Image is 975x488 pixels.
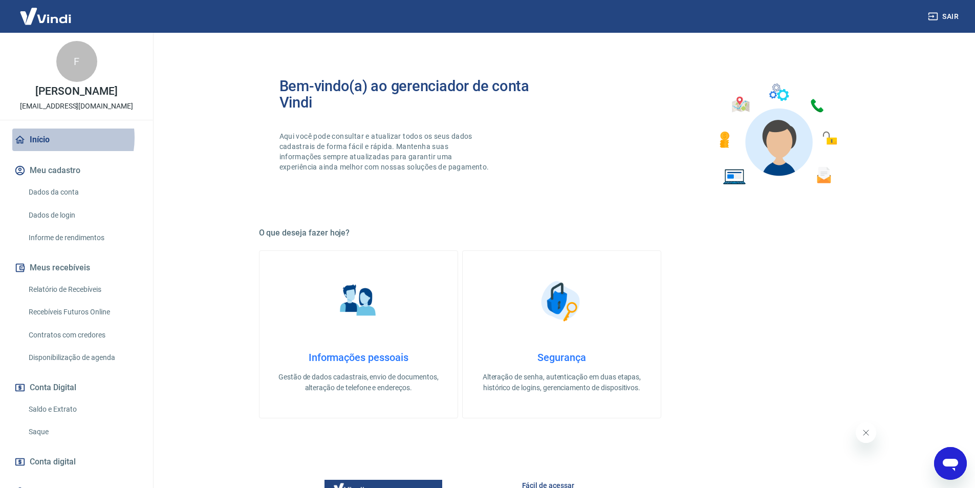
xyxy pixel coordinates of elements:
[479,351,644,364] h4: Segurança
[479,372,644,393] p: Alteração de senha, autenticação em duas etapas, histórico de logins, gerenciamento de dispositivos.
[276,372,441,393] p: Gestão de dados cadastrais, envio de documentos, alteração de telefone e endereços.
[25,302,141,323] a: Recebíveis Futuros Online
[25,347,141,368] a: Disponibilização de agenda
[279,131,491,172] p: Aqui você pode consultar e atualizar todos os seus dados cadastrais de forma fácil e rápida. Mant...
[259,250,458,418] a: Informações pessoaisInformações pessoaisGestão de dados cadastrais, envio de documentos, alteraçã...
[279,78,562,111] h2: Bem-vindo(a) ao gerenciador de conta Vindi
[25,227,141,248] a: Informe de rendimentos
[25,182,141,203] a: Dados da conta
[710,78,844,191] img: Imagem de um avatar masculino com diversos icones exemplificando as funcionalidades do gerenciado...
[276,351,441,364] h4: Informações pessoais
[35,86,117,97] p: [PERSON_NAME]
[934,447,967,480] iframe: Botão para abrir a janela de mensagens
[25,325,141,346] a: Contratos com credores
[25,279,141,300] a: Relatório de Recebíveis
[25,205,141,226] a: Dados de login
[856,422,876,443] iframe: Fechar mensagem
[30,455,76,469] span: Conta digital
[259,228,865,238] h5: O que deseja fazer hoje?
[6,7,86,15] span: Olá! Precisa de ajuda?
[333,275,384,327] img: Informações pessoais
[25,399,141,420] a: Saldo e Extrato
[462,250,661,418] a: SegurançaSegurançaAlteração de senha, autenticação em duas etapas, histórico de logins, gerenciam...
[536,275,587,327] img: Segurança
[926,7,963,26] button: Sair
[12,451,141,473] a: Conta digital
[12,159,141,182] button: Meu cadastro
[20,101,133,112] p: [EMAIL_ADDRESS][DOMAIN_NAME]
[56,41,97,82] div: F
[12,1,79,32] img: Vindi
[12,257,141,279] button: Meus recebíveis
[12,129,141,151] a: Início
[12,376,141,399] button: Conta Digital
[25,421,141,442] a: Saque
